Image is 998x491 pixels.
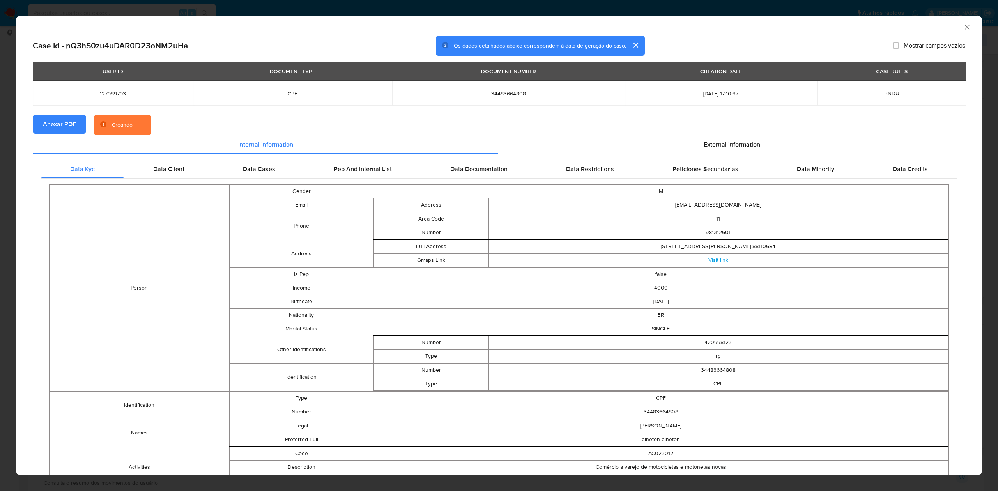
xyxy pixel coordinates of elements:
[626,36,645,55] button: cerrar
[230,267,373,281] td: Is Pep
[488,336,948,349] td: 420998123
[488,212,948,226] td: 11
[374,198,489,212] td: Address
[373,322,948,336] td: SINGLE
[373,433,948,446] td: gineton gineton
[871,65,912,78] div: CASE RULES
[402,90,616,97] span: 34483664808
[230,295,373,308] td: Birthdate
[33,135,965,154] div: Detailed info
[70,164,95,173] span: Data Kyc
[42,90,184,97] span: 127989793
[98,65,128,78] div: USER ID
[230,184,373,198] td: Gender
[230,322,373,336] td: Marital Status
[50,184,229,391] td: Person
[230,474,373,487] td: Is Primary
[476,65,541,78] div: DOCUMENT NUMBER
[373,391,948,405] td: CPF
[16,16,982,475] div: closure-recommendation-modal
[374,377,489,390] td: Type
[488,349,948,363] td: rg
[566,164,614,173] span: Data Restrictions
[450,164,508,173] span: Data Documentation
[238,140,293,149] span: Internal information
[50,447,229,488] td: Activities
[334,164,392,173] span: Pep And Internal List
[374,363,489,377] td: Number
[230,447,373,460] td: Code
[708,256,728,264] a: Visit link
[454,42,626,49] span: Os dados detalhados abaixo correspondem à data de geração do caso.
[41,160,957,178] div: Detailed internal info
[373,308,948,322] td: BR
[893,164,928,173] span: Data Credits
[50,391,229,419] td: Identification
[230,433,373,446] td: Preferred Full
[373,405,948,419] td: 34483664808
[374,240,489,253] td: Full Address
[112,121,133,129] div: Creando
[893,42,899,49] input: Mostrar campos vazios
[230,336,373,363] td: Other Identifications
[904,42,965,49] span: Mostrar campos vazios
[695,65,746,78] div: CREATION DATE
[963,23,970,30] button: Fechar a janela
[230,391,373,405] td: Type
[488,198,948,212] td: [EMAIL_ADDRESS][DOMAIN_NAME]
[374,253,489,267] td: Gmaps Link
[373,447,948,460] td: AC023012
[488,377,948,390] td: CPF
[202,90,383,97] span: CPF
[672,164,738,173] span: Peticiones Secundarias
[704,140,760,149] span: External information
[374,349,489,363] td: Type
[488,363,948,377] td: 34483664808
[373,267,948,281] td: false
[373,281,948,295] td: 4000
[230,363,373,391] td: Identification
[488,240,948,253] td: [STREET_ADDRESS][PERSON_NAME] 88110684
[374,336,489,349] td: Number
[373,419,948,433] td: [PERSON_NAME]
[50,419,229,447] td: Names
[884,89,899,97] span: BNDU
[33,115,86,134] button: Anexar PDF
[230,240,373,267] td: Address
[373,474,948,487] td: false
[230,405,373,419] td: Number
[373,184,948,198] td: M
[33,41,188,51] h2: Case Id - nQ3hS0zu4uDAR0D23oNM2uHa
[488,226,948,239] td: 981312601
[243,164,275,173] span: Data Cases
[374,226,489,239] td: Number
[230,460,373,474] td: Description
[230,308,373,322] td: Nationality
[230,419,373,433] td: Legal
[43,116,76,133] span: Anexar PDF
[797,164,834,173] span: Data Minority
[153,164,184,173] span: Data Client
[230,198,373,212] td: Email
[230,281,373,295] td: Income
[374,212,489,226] td: Area Code
[230,212,373,240] td: Phone
[265,65,320,78] div: DOCUMENT TYPE
[373,460,948,474] td: Comércio a varejo de motocicletas e motonetas novas
[373,295,948,308] td: [DATE]
[634,90,808,97] span: [DATE] 17:10:37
